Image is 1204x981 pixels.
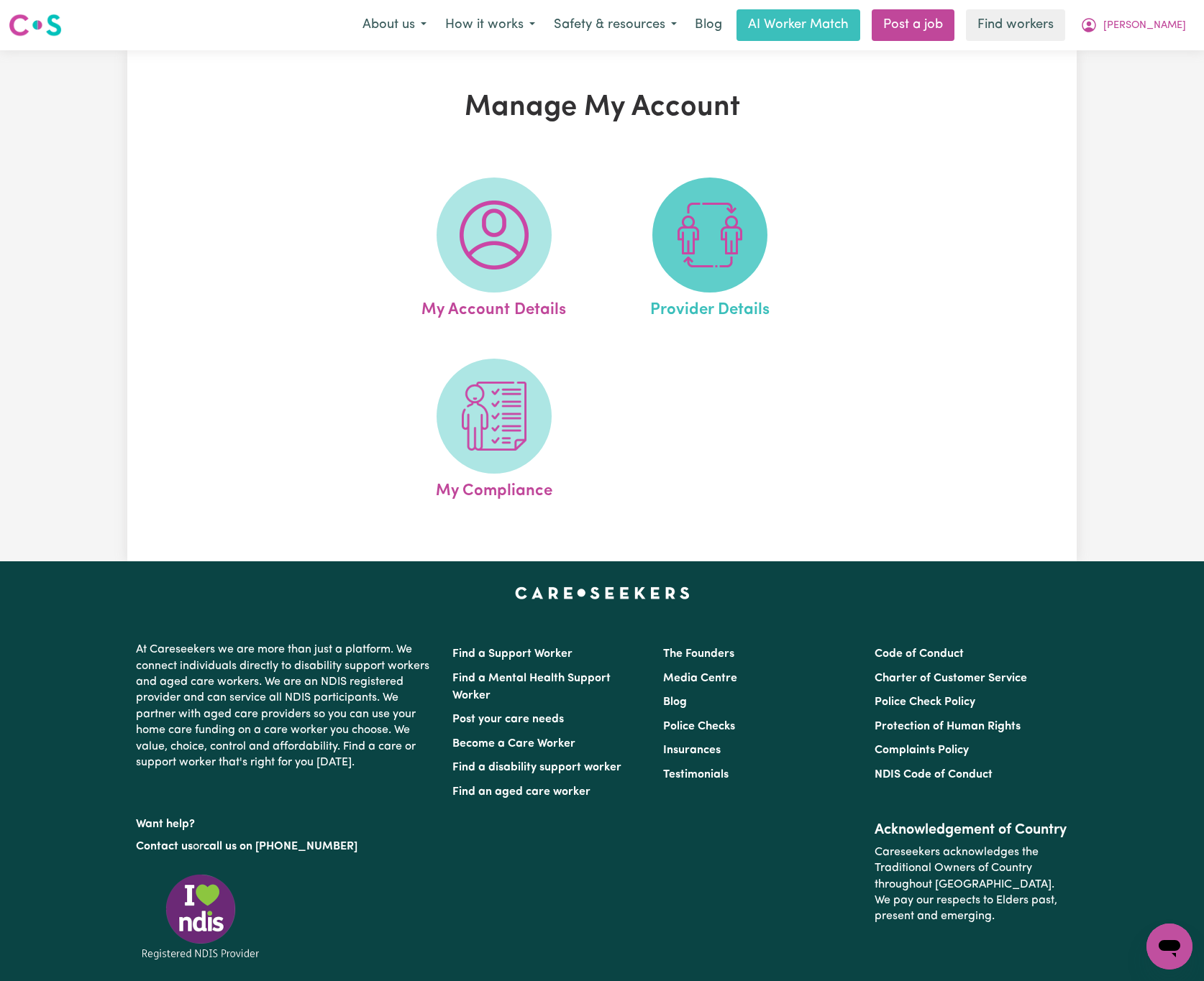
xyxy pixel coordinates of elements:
a: Find a Support Worker [452,648,573,660]
h2: Acknowledgement of Country [875,821,1068,839]
a: Find a Mental Health Support Worker [452,673,611,701]
a: Insurances [663,745,721,756]
a: Find workers [966,9,1065,41]
a: Police Check Policy [875,696,975,708]
img: Careseekers logo [9,12,62,38]
a: call us on [PHONE_NUMBER] [204,841,357,852]
a: Careseekers home page [515,587,690,599]
a: Blog [663,696,687,708]
a: Media Centre [663,673,737,684]
a: Post your care needs [452,714,564,725]
h1: Manage My Account [294,91,910,125]
a: My Compliance [391,359,598,504]
a: My Account Details [391,178,598,323]
a: Find a disability support worker [452,762,621,773]
span: Provider Details [650,293,770,323]
a: AI Worker Match [736,9,860,41]
a: Careseekers logo [9,9,62,42]
img: Registered NDIS provider [136,872,265,962]
iframe: Button to launch messaging window [1146,924,1192,970]
span: [PERSON_NAME] [1103,18,1186,34]
a: Become a Care Worker [452,738,575,750]
a: Complaints Policy [875,745,969,756]
button: My Account [1071,10,1195,40]
p: Careseekers acknowledges the Traditional Owners of Country throughout [GEOGRAPHIC_DATA]. We pay o... [875,839,1068,931]
a: Testimonials [663,769,729,780]
a: The Founders [663,648,734,660]
button: About us [353,10,436,40]
a: Contact us [136,841,193,852]
a: NDIS Code of Conduct [875,769,993,780]
a: Post a job [872,9,954,41]
p: or [136,833,435,860]
p: Want help? [136,811,435,832]
button: How it works [436,10,544,40]
button: Safety & resources [544,10,686,40]
a: Code of Conduct [875,648,964,660]
a: Police Checks [663,721,735,732]
a: Provider Details [606,178,813,323]
a: Protection of Human Rights [875,721,1021,732]
a: Find an aged care worker [452,786,590,798]
span: My Compliance [436,474,552,504]
span: My Account Details [421,293,566,323]
a: Blog [686,9,731,41]
a: Charter of Customer Service [875,673,1027,684]
p: At Careseekers we are more than just a platform. We connect individuals directly to disability su... [136,636,435,776]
